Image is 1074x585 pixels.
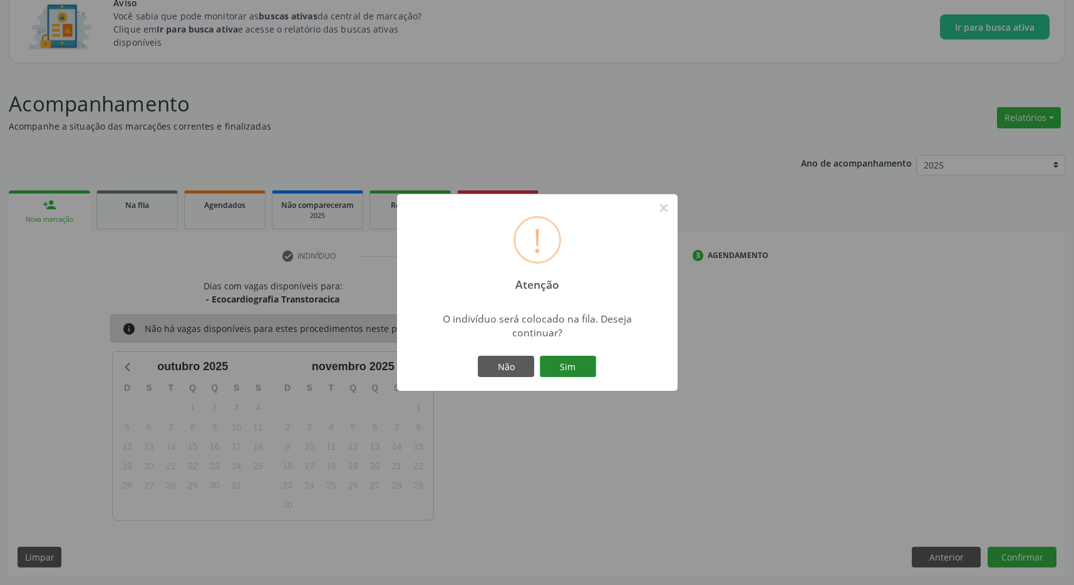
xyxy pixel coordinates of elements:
h2: Atenção [504,269,570,291]
div: ! [533,218,542,262]
button: Não [478,356,534,377]
button: Close this dialog [653,197,674,219]
button: Sim [540,356,596,377]
div: O indivíduo será colocado na fila. Deseja continuar? [426,312,648,339]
